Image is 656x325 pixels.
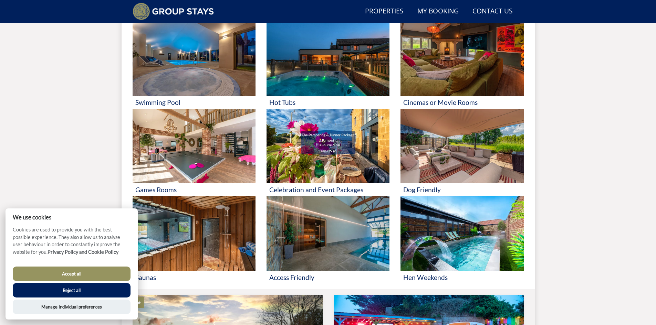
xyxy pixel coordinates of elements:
a: 'Saunas' - Large Group Accommodation Holiday Ideas Saunas [133,196,256,284]
button: Reject all [13,283,131,297]
a: Properties [362,4,406,19]
h3: Games Rooms [135,186,253,193]
p: Cookies are used to provide you with the best possible experience. They also allow us to analyse ... [6,226,138,261]
a: 'Swimming Pool' - Large Group Accommodation Holiday Ideas Swimming Pool [133,21,256,109]
img: 'Dog Friendly' - Large Group Accommodation Holiday Ideas [400,109,523,184]
a: 'Dog Friendly' - Large Group Accommodation Holiday Ideas Dog Friendly [400,109,523,196]
h3: Saunas [135,274,253,281]
button: Manage Individual preferences [13,300,131,314]
h3: Cinemas or Movie Rooms [403,99,521,106]
h2: We use cookies [6,214,138,220]
a: 'Hot Tubs' - Large Group Accommodation Holiday Ideas Hot Tubs [267,21,389,109]
a: 'Hen Weekends' - Large Group Accommodation Holiday Ideas Hen Weekends [400,196,523,284]
a: 'Access Friendly' - Large Group Accommodation Holiday Ideas Access Friendly [267,196,389,284]
h3: Access Friendly [269,274,387,281]
a: 'Cinemas or Movie Rooms' - Large Group Accommodation Holiday Ideas Cinemas or Movie Rooms [400,21,523,109]
img: 'Hen Weekends' - Large Group Accommodation Holiday Ideas [400,196,523,271]
a: My Booking [415,4,461,19]
img: Group Stays [133,3,214,20]
h3: Hen Weekends [403,274,521,281]
img: 'Saunas' - Large Group Accommodation Holiday Ideas [133,196,256,271]
h3: Dog Friendly [403,186,521,193]
button: Accept all [13,267,131,281]
h3: Swimming Pool [135,99,253,106]
img: 'Swimming Pool' - Large Group Accommodation Holiday Ideas [133,21,256,96]
a: 'Celebration and Event Packages' - Large Group Accommodation Holiday Ideas Celebration and Event ... [267,109,389,196]
a: 'Games Rooms' - Large Group Accommodation Holiday Ideas Games Rooms [133,109,256,196]
img: 'Games Rooms' - Large Group Accommodation Holiday Ideas [133,109,256,184]
img: 'Cinemas or Movie Rooms' - Large Group Accommodation Holiday Ideas [400,21,523,96]
img: 'Access Friendly' - Large Group Accommodation Holiday Ideas [267,196,389,271]
a: Privacy Policy and Cookie Policy [48,249,118,255]
h3: Celebration and Event Packages [269,186,387,193]
img: 'Hot Tubs' - Large Group Accommodation Holiday Ideas [267,21,389,96]
h3: Hot Tubs [269,99,387,106]
a: Contact Us [470,4,516,19]
img: 'Celebration and Event Packages' - Large Group Accommodation Holiday Ideas [267,109,389,184]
